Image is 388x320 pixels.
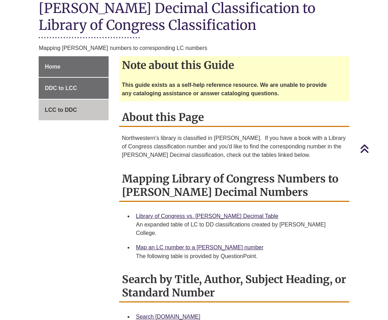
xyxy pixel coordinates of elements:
a: Search [DOMAIN_NAME] [136,314,200,320]
span: LCC to DDC [45,107,77,113]
div: Guide Page Menu [39,56,108,121]
span: Mapping [PERSON_NAME] numbers to corresponding LC numbers [39,45,207,51]
h2: Note about this Guide [119,56,349,74]
a: Library of Congress vs. [PERSON_NAME] Decimal Table [136,213,278,219]
a: LCC to DDC [39,100,108,121]
h2: Search by Title, Author, Subject Heading, or Standard Number [119,270,349,302]
strong: This guide exists as a self-help reference resource. We are unable to provide any cataloging assi... [122,82,327,96]
div: An expanded table of LC to DD classifications created by [PERSON_NAME] College. [136,220,344,237]
a: Map an LC number to a [PERSON_NAME] number [136,244,264,250]
h2: About this Page [119,108,349,127]
a: Back to Top [360,144,386,153]
h2: Mapping Library of Congress Numbers to [PERSON_NAME] Decimal Numbers [119,170,349,202]
span: Home [45,64,60,70]
p: Northwestern's library is classified in [PERSON_NAME]. If you have a book with a Library of Congr... [122,134,347,159]
span: DDC to LCC [45,85,77,91]
div: The following table is provided by QuestionPoint. [136,252,344,261]
a: Home [39,56,108,77]
a: DDC to LCC [39,78,108,99]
